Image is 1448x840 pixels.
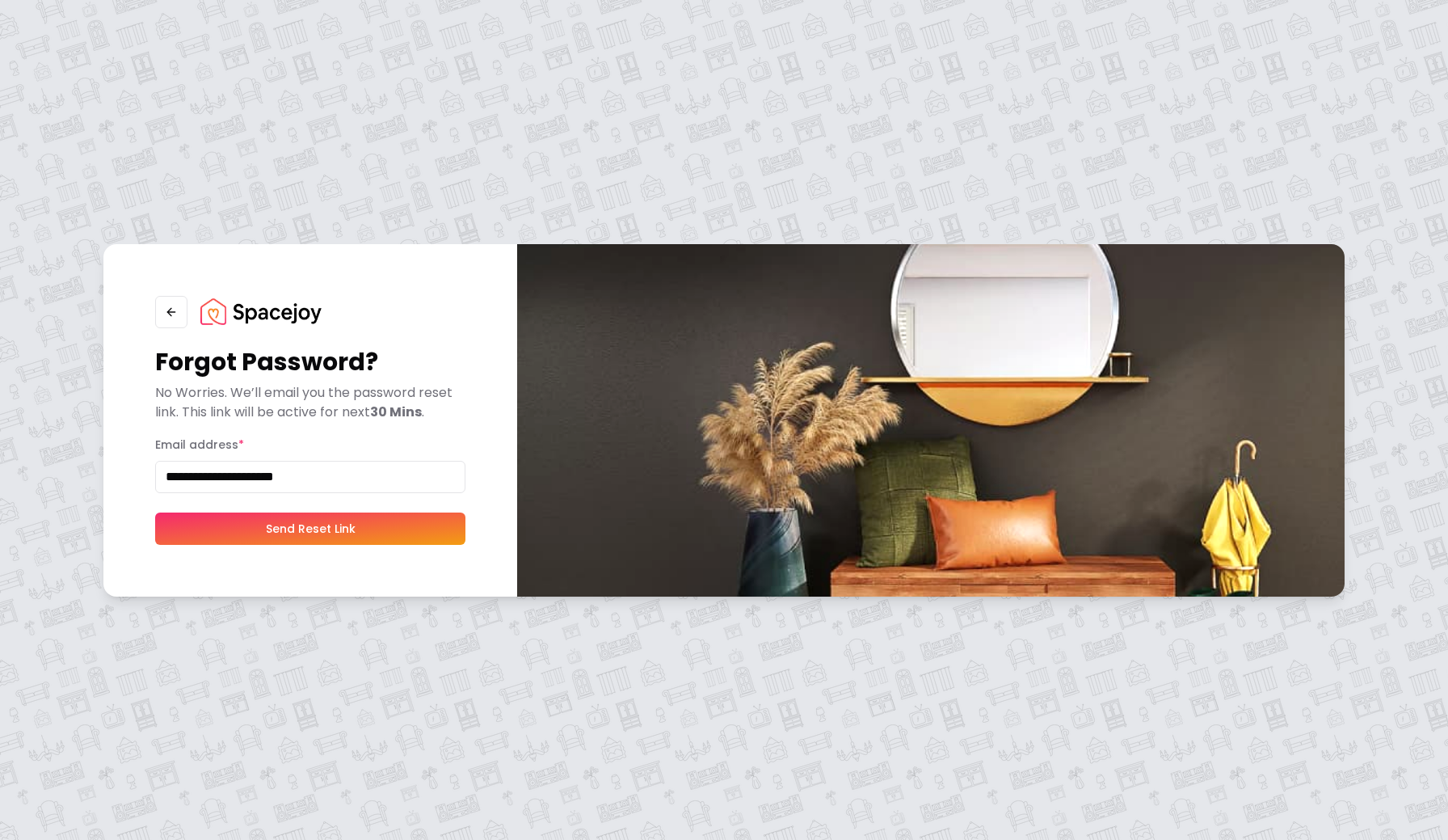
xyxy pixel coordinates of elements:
[155,348,465,377] h1: Forgot Password?
[517,244,1345,597] img: banner
[155,437,244,453] label: Email address
[200,298,322,324] img: Spacejoy Logo
[155,513,465,545] button: Send Reset Link
[155,383,465,422] p: No Worries. We’ll email you the password reset link. This link will be active for next .
[370,403,422,421] b: 30 Mins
